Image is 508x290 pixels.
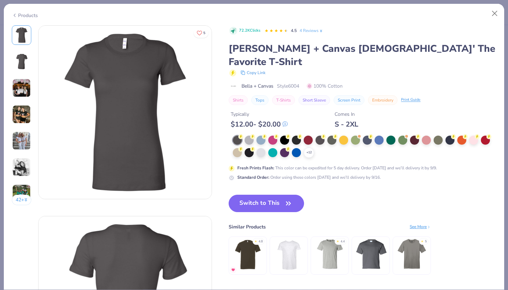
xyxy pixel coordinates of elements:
[300,27,323,34] a: 4 Reviews
[239,28,260,34] span: 72.2K Clicks
[354,237,387,271] img: Gildan Youth Ultra Cotton® T-Shirt
[336,239,339,242] div: ★
[237,174,381,180] div: Order using these colors [DATE] and we’ll delivery by 9/16.
[229,223,266,231] div: Similar Products
[237,165,274,171] strong: Fresh Prints Flash :
[229,195,304,212] button: Switch to This
[259,239,263,244] div: 4.8
[231,111,288,118] div: Typically
[298,95,330,105] button: Short Sleeve
[39,26,212,199] img: Front
[12,79,31,97] img: User generated content
[272,237,305,271] img: Bella + Canvas Youth Jersey T-Shirt
[395,237,428,271] img: District Very Important Tee
[291,28,297,33] span: 4.5
[203,31,205,35] span: 5
[307,82,343,90] span: 100% Cotton
[231,120,288,129] div: $ 12.00 - $ 20.00
[313,237,346,271] img: Bella + Canvas Unisex Heather CVC T-Shirt
[401,97,420,103] div: Print Guide
[341,239,345,244] div: 4.4
[237,165,437,171] div: This color can be expedited for 5 day delivery. Order [DATE] and we’ll delivery it by 9/9.
[12,158,31,177] img: User generated content
[264,25,288,37] div: 4.5 Stars
[368,95,398,105] button: Embroidery
[12,195,32,205] button: 42+
[277,82,299,90] span: Style 6004
[488,7,501,20] button: Close
[12,131,31,150] img: User generated content
[306,150,312,155] span: + 12
[238,69,268,77] button: copy to clipboard
[12,105,31,124] img: User generated content
[425,239,427,244] div: 5
[335,120,358,129] div: S - 2XL
[231,268,235,272] img: MostFav.gif
[237,175,269,180] strong: Standard Order :
[231,237,264,271] img: Bella + Canvas Unisex Jersey Short-Sleeve T-Shirt
[251,95,269,105] button: Tops
[335,111,358,118] div: Comes In
[254,239,257,242] div: ★
[421,239,424,242] div: ★
[229,95,248,105] button: Shirts
[410,224,431,230] div: See More
[229,42,496,69] div: [PERSON_NAME] + Canvas [DEMOGRAPHIC_DATA]' The Favorite T-Shirt
[12,12,38,19] div: Products
[229,83,238,89] img: brand logo
[13,53,30,70] img: Back
[13,27,30,43] img: Front
[12,184,31,203] img: User generated content
[194,28,208,38] button: Like
[334,95,364,105] button: Screen Print
[272,95,295,105] button: T-Shirts
[241,82,273,90] span: Bella + Canvas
